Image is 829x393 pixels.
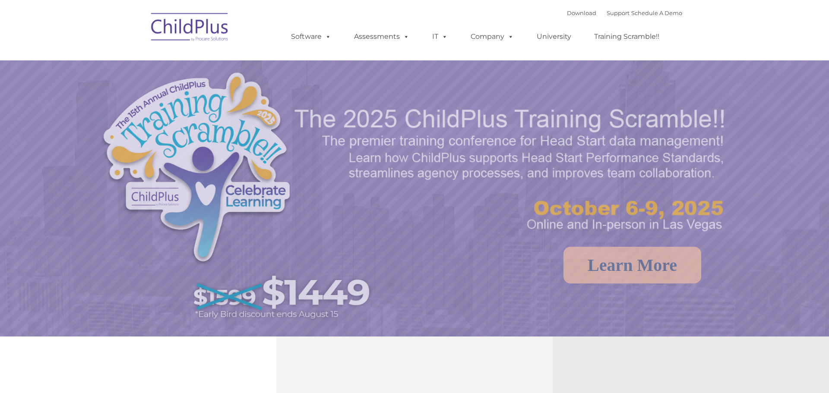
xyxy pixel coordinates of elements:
[147,7,233,50] img: ChildPlus by Procare Solutions
[462,28,522,45] a: Company
[631,9,682,16] a: Schedule A Demo
[585,28,668,45] a: Training Scramble!!
[282,28,340,45] a: Software
[567,9,596,16] a: Download
[607,9,630,16] a: Support
[345,28,418,45] a: Assessments
[567,9,682,16] font: |
[528,28,580,45] a: University
[424,28,456,45] a: IT
[563,247,701,283] a: Learn More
